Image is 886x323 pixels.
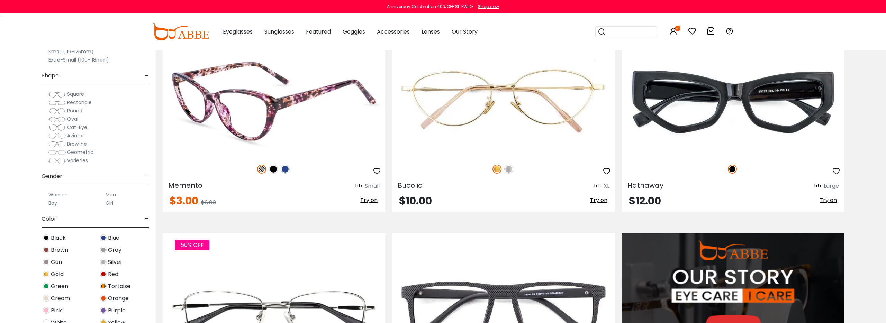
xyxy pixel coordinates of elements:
img: size ruler [594,184,602,189]
span: Shape [42,67,59,84]
span: Browline [67,140,87,147]
span: Brown [51,246,68,254]
span: Silver [108,258,123,266]
span: Rectangle [67,99,92,106]
img: Geometric.png [48,149,66,156]
img: Black [728,165,737,174]
img: Pattern [257,165,266,174]
div: Anniversay Celebration 40% OFF SITEWIDE [387,3,473,10]
span: $12.00 [629,193,661,208]
label: Extra-Small (100-118mm) [48,56,109,64]
img: Rectangle.png [48,99,66,106]
div: Small [365,182,380,190]
span: Memento [168,181,202,190]
span: Oval [67,116,78,122]
button: Try on [588,196,609,205]
img: Black [43,234,49,241]
span: Black [51,234,66,242]
span: Try on [820,196,837,204]
span: $3.00 [170,193,198,208]
span: Gold [51,270,64,278]
img: Blue [281,165,290,174]
img: Gray [100,247,107,253]
span: $6.00 [201,199,216,206]
span: Gender [42,168,62,185]
span: $10.00 [399,193,432,208]
span: Bucolic [398,181,422,190]
span: Goggles [343,28,365,36]
span: Eyeglasses [223,28,253,36]
img: Silver [504,165,513,174]
img: Brown [43,247,49,253]
img: Green [43,283,49,289]
span: Green [51,282,68,290]
span: Blue [108,234,119,242]
span: Try on [360,196,378,204]
button: Try on [358,196,380,205]
span: Cream [51,294,70,303]
span: Purple [108,306,126,315]
span: Sunglasses [264,28,294,36]
span: 50% OFF [175,240,209,250]
label: Men [106,191,116,199]
img: Aviator.png [48,132,66,139]
img: Black [269,165,278,174]
img: Cat-Eye.png [48,124,66,131]
span: Round [67,107,82,114]
span: - [144,67,149,84]
a: Shop now [474,3,499,9]
img: Silver [100,259,107,265]
span: Cat-Eye [67,124,87,131]
img: Red [100,271,107,277]
span: Orange [108,294,129,303]
img: Orange [100,295,107,302]
img: Pink [43,307,49,314]
img: Browline.png [48,141,66,148]
button: Try on [817,196,839,205]
span: Varieties [67,157,88,164]
span: Square [67,91,84,98]
img: Gold [43,271,49,277]
label: Boy [48,199,57,207]
img: Purple [100,307,107,314]
img: Oval.png [48,116,66,123]
img: Cream [43,295,49,302]
div: Shop now [478,3,499,10]
img: Black Hathaway - Acetate ,Universal Bridge Fit [622,46,844,157]
span: - [144,211,149,227]
span: Aviator [67,132,84,139]
span: - [144,168,149,185]
img: Gun [43,259,49,265]
span: Tortoise [108,282,130,290]
span: Lenses [422,28,440,36]
span: Color [42,211,56,227]
span: Featured [306,28,331,36]
img: Gold Bucolic - Metal ,Adjust Nose Pads [392,46,615,157]
label: Women [48,191,68,199]
span: Gun [51,258,62,266]
div: XL [604,182,609,190]
div: Large [824,182,839,190]
label: Small (119-125mm) [48,47,94,56]
img: Round.png [48,108,66,114]
span: Our Story [452,28,478,36]
img: Black Memento - Acetate ,Universal Bridge Fit [163,46,385,157]
img: size ruler [814,184,822,189]
span: Try on [590,196,607,204]
img: Gold [492,165,501,174]
span: Accessories [377,28,410,36]
span: Hathaway [627,181,663,190]
img: size ruler [355,184,363,189]
img: Varieties.png [48,157,66,165]
span: Pink [51,306,62,315]
img: Blue [100,234,107,241]
img: abbeglasses.com [152,23,209,40]
img: Tortoise [100,283,107,289]
span: Gray [108,246,121,254]
img: Square.png [48,91,66,98]
span: Red [108,270,118,278]
label: Girl [106,199,113,207]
